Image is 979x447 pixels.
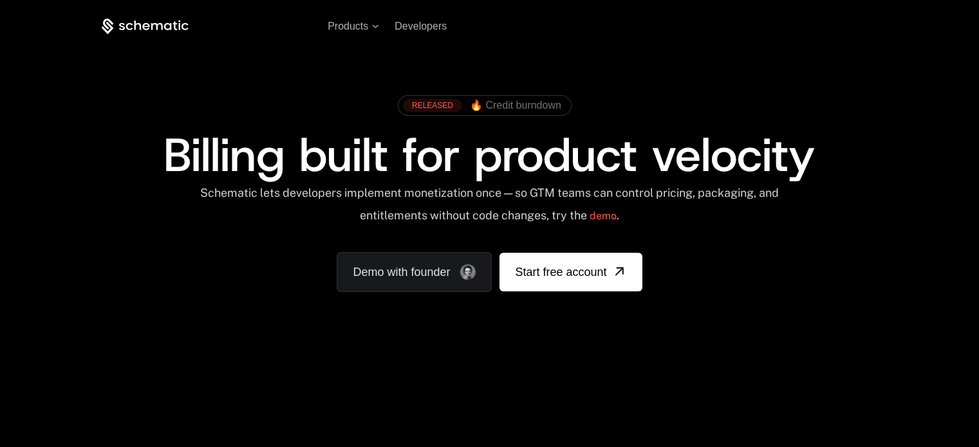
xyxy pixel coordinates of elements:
[499,253,642,291] a: [object Object]
[337,252,492,292] a: Demo with founder, ,[object Object]
[590,201,617,232] a: demo
[395,21,447,32] a: Developers
[328,21,368,32] span: Products
[403,99,462,112] div: RELEASED
[403,99,561,112] a: [object Object],[object Object]
[460,264,476,280] img: Founder
[470,100,561,111] span: 🔥 Credit burndown
[199,186,780,232] div: Schematic lets developers implement monetization once — so GTM teams can control pricing, packagi...
[515,263,606,281] span: Start free account
[163,124,815,186] span: Billing built for product velocity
